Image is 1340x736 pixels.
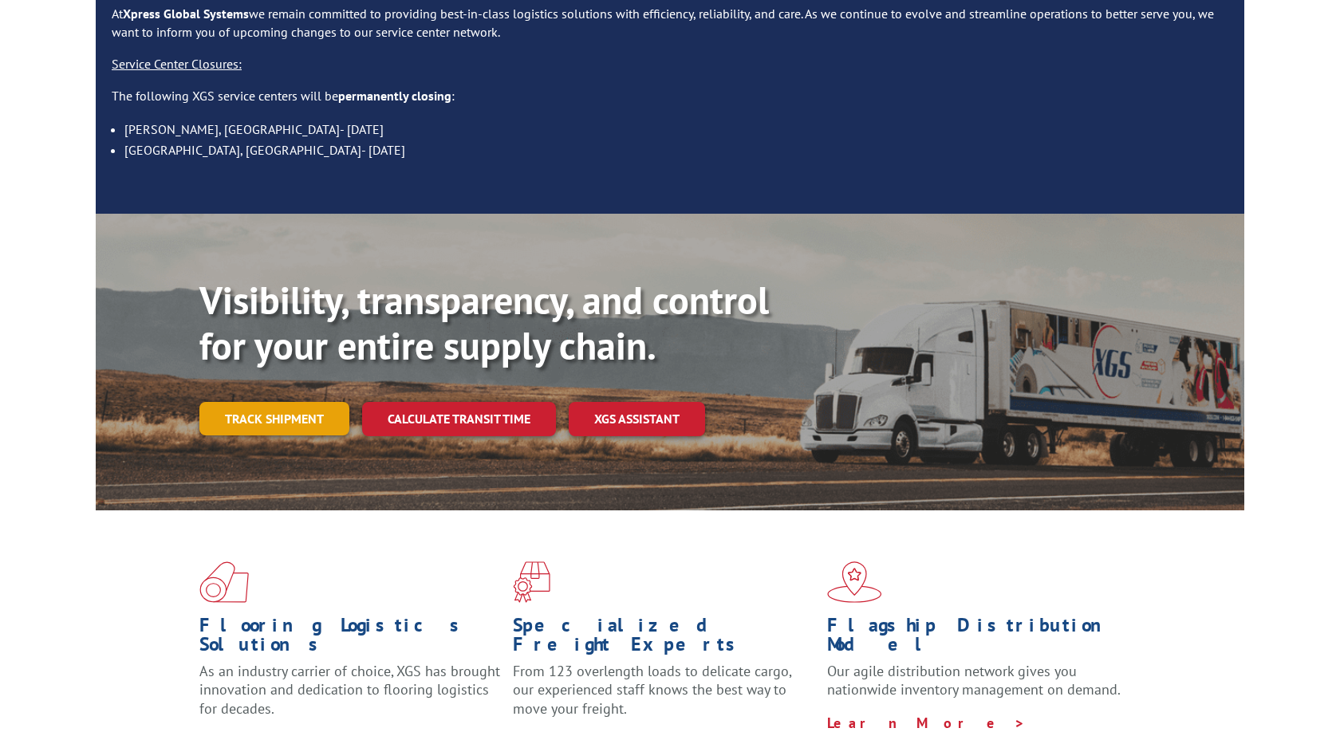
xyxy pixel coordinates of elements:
[199,561,249,603] img: xgs-icon-total-supply-chain-intelligence-red
[199,275,769,371] b: Visibility, transparency, and control for your entire supply chain.
[827,561,882,603] img: xgs-icon-flagship-distribution-model-red
[362,402,556,436] a: Calculate transit time
[112,87,1228,119] p: The following XGS service centers will be :
[513,662,814,733] p: From 123 overlength loads to delicate cargo, our experienced staff knows the best way to move you...
[513,561,550,603] img: xgs-icon-focused-on-flooring-red
[123,6,249,22] strong: Xpress Global Systems
[199,662,500,718] span: As an industry carrier of choice, XGS has brought innovation and dedication to flooring logistics...
[124,140,1228,160] li: [GEOGRAPHIC_DATA], [GEOGRAPHIC_DATA]- [DATE]
[827,714,1026,732] a: Learn More >
[827,616,1129,662] h1: Flagship Distribution Model
[112,5,1228,56] p: At we remain committed to providing best-in-class logistics solutions with efficiency, reliabilit...
[199,616,501,662] h1: Flooring Logistics Solutions
[827,662,1121,699] span: Our agile distribution network gives you nationwide inventory management on demand.
[124,119,1228,140] li: [PERSON_NAME], [GEOGRAPHIC_DATA]- [DATE]
[199,402,349,435] a: Track shipment
[338,88,451,104] strong: permanently closing
[569,402,705,436] a: XGS ASSISTANT
[513,616,814,662] h1: Specialized Freight Experts
[112,56,242,72] u: Service Center Closures:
